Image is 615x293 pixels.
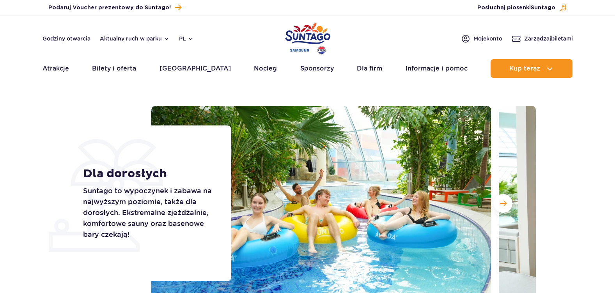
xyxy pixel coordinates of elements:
[461,34,502,43] a: Mojekonto
[300,59,334,78] a: Sponsorzy
[524,35,573,42] span: Zarządzaj biletami
[179,35,194,42] button: pl
[254,59,277,78] a: Nocleg
[477,4,555,12] span: Posłuchaj piosenki
[48,4,171,12] span: Podaruj Voucher prezentowy do Suntago!
[509,65,540,72] span: Kup teraz
[285,19,330,55] a: Park of Poland
[92,59,136,78] a: Bilety i oferta
[473,35,502,42] span: Moje konto
[83,167,214,181] h1: Dla dorosłych
[531,5,555,11] span: Suntago
[43,35,90,42] a: Godziny otwarcia
[43,59,69,78] a: Atrakcje
[477,4,567,12] button: Posłuchaj piosenkiSuntago
[357,59,382,78] a: Dla firm
[512,34,573,43] a: Zarządzajbiletami
[406,59,468,78] a: Informacje i pomoc
[160,59,231,78] a: [GEOGRAPHIC_DATA]
[491,59,572,78] button: Kup teraz
[494,194,512,213] button: Następny slajd
[100,35,170,42] button: Aktualny ruch w parku
[48,2,181,13] a: Podaruj Voucher prezentowy do Suntago!
[83,185,214,240] p: Suntago to wypoczynek i zabawa na najwyższym poziomie, także dla dorosłych. Ekstremalne zjeżdżaln...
